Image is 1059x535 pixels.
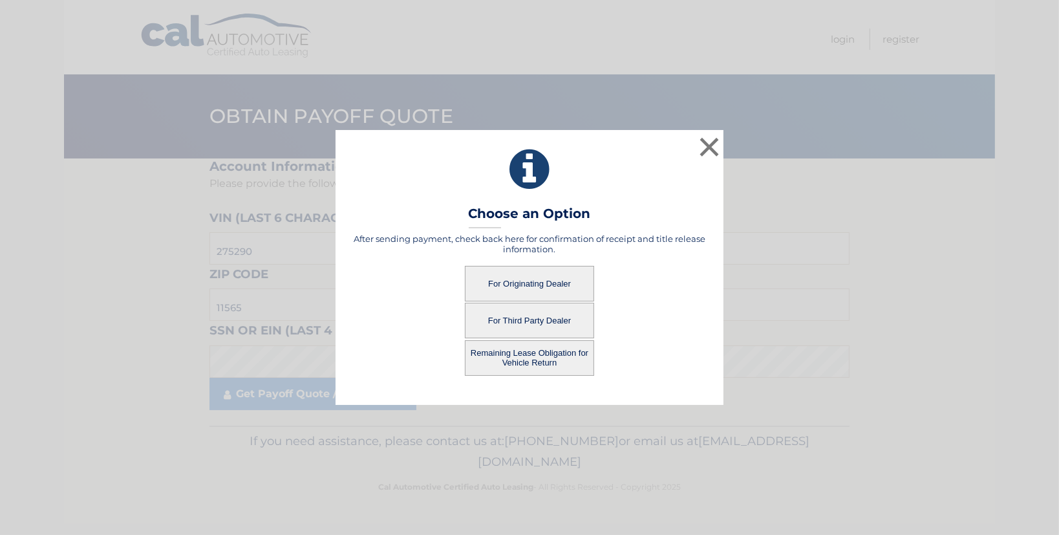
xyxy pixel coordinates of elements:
[696,134,722,160] button: ×
[465,303,594,338] button: For Third Party Dealer
[352,234,707,254] h5: After sending payment, check back here for confirmation of receipt and title release information.
[465,340,594,376] button: Remaining Lease Obligation for Vehicle Return
[469,206,591,228] h3: Choose an Option
[465,266,594,301] button: For Originating Dealer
